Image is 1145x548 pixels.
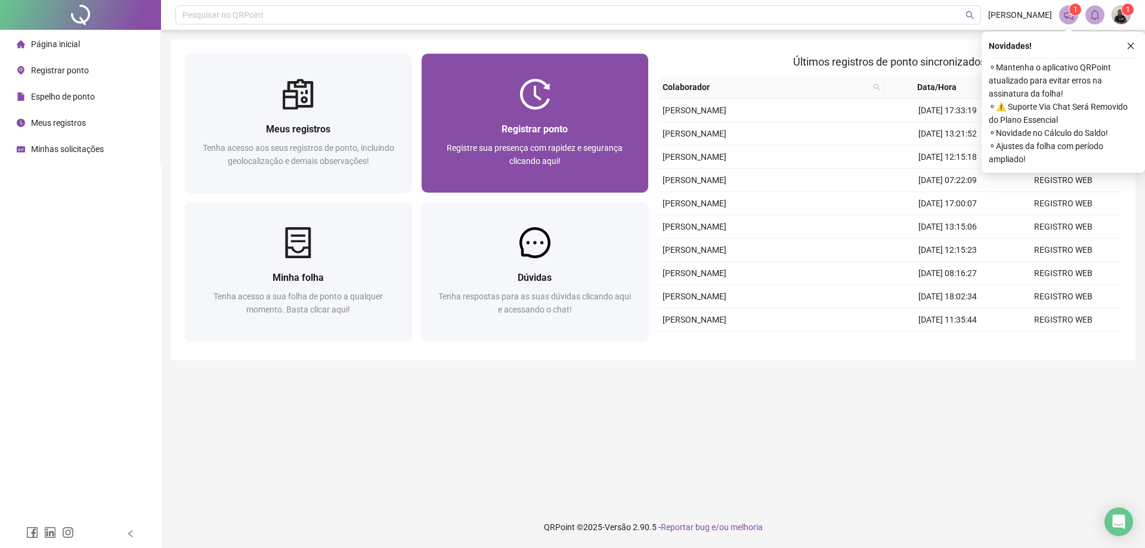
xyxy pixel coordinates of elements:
span: Espelho de ponto [31,92,95,101]
span: Dúvidas [518,272,552,283]
footer: QRPoint © 2025 - 2.90.5 - [161,506,1145,548]
span: close [1127,42,1135,50]
span: 1 [1073,5,1078,14]
td: REGISTRO WEB [1005,192,1121,215]
span: Minhas solicitações [31,144,104,154]
td: REGISTRO WEB [1005,215,1121,239]
sup: Atualize o seu contato no menu Meus Dados [1122,4,1134,16]
span: ⚬ Novidade no Cálculo do Saldo! [989,126,1138,140]
td: REGISTRO WEB [1005,169,1121,192]
a: Minha folhaTenha acesso a sua folha de ponto a qualquer momento. Basta clicar aqui! [185,202,412,341]
span: ⚬ ⚠️ Suporte Via Chat Será Removido do Plano Essencial [989,100,1138,126]
span: 1 [1126,5,1130,14]
span: schedule [17,145,25,153]
td: REGISTRO WEB [1005,308,1121,332]
span: [PERSON_NAME] [663,175,726,185]
span: [PERSON_NAME] [663,152,726,162]
span: Meus registros [266,123,330,135]
td: [DATE] 08:16:27 [890,262,1005,285]
td: [DATE] 11:35:44 [890,308,1005,332]
span: search [871,78,883,96]
td: [DATE] 17:33:19 [890,99,1005,122]
td: [DATE] 12:15:23 [890,239,1005,262]
td: REGISTRO WEB [1005,262,1121,285]
span: environment [17,66,25,75]
img: 83527 [1112,6,1130,24]
span: Meus registros [31,118,86,128]
span: [PERSON_NAME] [663,268,726,278]
td: REGISTRO WEB [1005,285,1121,308]
td: [DATE] 13:21:52 [890,122,1005,145]
span: [PERSON_NAME] [663,199,726,208]
td: REGISTRO WEB [1005,239,1121,262]
span: [PERSON_NAME] [663,245,726,255]
span: Registre sua presença com rapidez e segurança clicando aqui! [447,143,623,166]
span: search [965,11,974,20]
td: [DATE] 13:15:06 [890,215,1005,239]
span: [PERSON_NAME] [663,292,726,301]
span: Registrar ponto [31,66,89,75]
span: bell [1090,10,1100,20]
a: Registrar pontoRegistre sua presença com rapidez e segurança clicando aqui! [422,54,649,193]
sup: 1 [1069,4,1081,16]
span: ⚬ Ajustes da folha com período ampliado! [989,140,1138,166]
span: clock-circle [17,119,25,127]
span: [PERSON_NAME] [663,106,726,115]
span: Data/Hora [890,81,985,94]
span: Reportar bug e/ou melhoria [661,522,763,532]
a: DúvidasTenha respostas para as suas dúvidas clicando aqui e acessando o chat! [422,202,649,341]
span: home [17,40,25,48]
td: [DATE] 18:02:34 [890,285,1005,308]
span: linkedin [44,527,56,538]
td: [DATE] 17:57:07 [890,332,1005,355]
span: notification [1063,10,1074,20]
span: Novidades ! [989,39,1032,52]
span: search [873,83,880,91]
span: file [17,92,25,101]
span: [PERSON_NAME] [663,222,726,231]
span: facebook [26,527,38,538]
td: [DATE] 12:15:18 [890,145,1005,169]
span: Registrar ponto [502,123,568,135]
span: Página inicial [31,39,80,49]
span: [PERSON_NAME] [663,315,726,324]
th: Data/Hora [885,76,999,99]
td: [DATE] 17:00:07 [890,192,1005,215]
span: Tenha acesso a sua folha de ponto a qualquer momento. Basta clicar aqui! [213,292,383,314]
span: ⚬ Mantenha o aplicativo QRPoint atualizado para evitar erros na assinatura da folha! [989,61,1138,100]
span: Minha folha [273,272,324,283]
div: Open Intercom Messenger [1104,507,1133,536]
span: [PERSON_NAME] [988,8,1052,21]
span: left [126,530,135,538]
span: Versão [605,522,631,532]
td: REGISTRO WEB [1005,332,1121,355]
span: Últimos registros de ponto sincronizados [793,55,986,68]
a: Meus registrosTenha acesso aos seus registros de ponto, incluindo geolocalização e demais observa... [185,54,412,193]
td: [DATE] 07:22:09 [890,169,1005,192]
span: [PERSON_NAME] [663,129,726,138]
span: Tenha acesso aos seus registros de ponto, incluindo geolocalização e demais observações! [203,143,394,166]
span: instagram [62,527,74,538]
span: Tenha respostas para as suas dúvidas clicando aqui e acessando o chat! [438,292,631,314]
span: Colaborador [663,81,868,94]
